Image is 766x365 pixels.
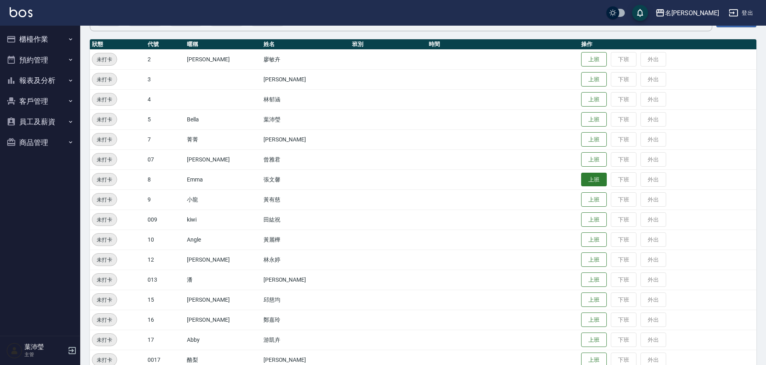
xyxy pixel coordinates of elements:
[261,129,351,149] td: [PERSON_NAME]
[261,190,351,210] td: 黃有慈
[581,292,607,307] button: 上班
[10,7,32,17] img: Logo
[146,270,185,290] td: 013
[146,210,185,230] td: 009
[92,316,117,324] span: 未打卡
[3,91,77,112] button: 客戶管理
[92,196,117,204] span: 未打卡
[185,210,261,230] td: kiwi
[92,236,117,244] span: 未打卡
[652,5,722,21] button: 名[PERSON_NAME]
[581,192,607,207] button: 上班
[581,333,607,347] button: 上班
[185,129,261,149] td: 菁菁
[3,111,77,132] button: 員工及薪資
[261,49,351,69] td: 廖敏卉
[261,250,351,270] td: 林永婷
[261,330,351,350] td: 游凱卉
[92,155,117,164] span: 未打卡
[185,109,261,129] td: Bella
[185,190,261,210] td: 小龍
[92,55,117,64] span: 未打卡
[6,343,22,359] img: Person
[92,256,117,264] span: 未打卡
[146,49,185,69] td: 2
[261,39,351,50] th: 姓名
[261,270,351,290] td: [PERSON_NAME]
[146,109,185,129] td: 5
[92,276,117,284] span: 未打卡
[261,210,351,230] td: 田紘祝
[92,95,117,104] span: 未打卡
[90,39,146,50] th: 狀態
[427,39,580,50] th: 時間
[146,69,185,89] td: 3
[3,70,77,91] button: 報表及分析
[92,356,117,364] span: 未打卡
[185,270,261,290] td: 潘
[146,250,185,270] td: 12
[261,310,351,330] td: 鄭嘉玲
[146,230,185,250] td: 10
[581,232,607,247] button: 上班
[261,149,351,169] td: 曾雅君
[92,135,117,144] span: 未打卡
[350,39,426,50] th: 班別
[261,109,351,129] td: 葉沛瑩
[92,115,117,124] span: 未打卡
[581,212,607,227] button: 上班
[24,343,65,351] h5: 葉沛瑩
[632,5,648,21] button: save
[185,330,261,350] td: Abby
[579,39,756,50] th: 操作
[261,230,351,250] td: 黃麗樺
[581,173,607,187] button: 上班
[581,272,607,287] button: 上班
[185,250,261,270] td: [PERSON_NAME]
[581,52,607,67] button: 上班
[146,169,185,190] td: 8
[185,169,261,190] td: Emma
[146,310,185,330] td: 16
[185,39,261,50] th: 暱稱
[581,132,607,147] button: 上班
[261,89,351,109] td: 林郁涵
[261,69,351,89] td: [PERSON_NAME]
[261,169,351,190] td: 張文馨
[3,50,77,71] button: 預約管理
[92,336,117,344] span: 未打卡
[146,129,185,149] td: 7
[581,92,607,107] button: 上班
[24,351,65,358] p: 主管
[261,290,351,310] td: 邱慈均
[185,230,261,250] td: Angle
[581,112,607,127] button: 上班
[725,6,756,20] button: 登出
[146,89,185,109] td: 4
[581,313,607,327] button: 上班
[146,330,185,350] td: 17
[3,29,77,50] button: 櫃檯作業
[92,296,117,304] span: 未打卡
[581,152,607,167] button: 上班
[185,290,261,310] td: [PERSON_NAME]
[581,252,607,267] button: 上班
[665,8,719,18] div: 名[PERSON_NAME]
[146,190,185,210] td: 9
[92,216,117,224] span: 未打卡
[3,132,77,153] button: 商品管理
[185,149,261,169] td: [PERSON_NAME]
[92,75,117,84] span: 未打卡
[146,290,185,310] td: 15
[185,49,261,69] td: [PERSON_NAME]
[581,72,607,87] button: 上班
[92,175,117,184] span: 未打卡
[146,149,185,169] td: 07
[146,39,185,50] th: 代號
[185,310,261,330] td: [PERSON_NAME]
